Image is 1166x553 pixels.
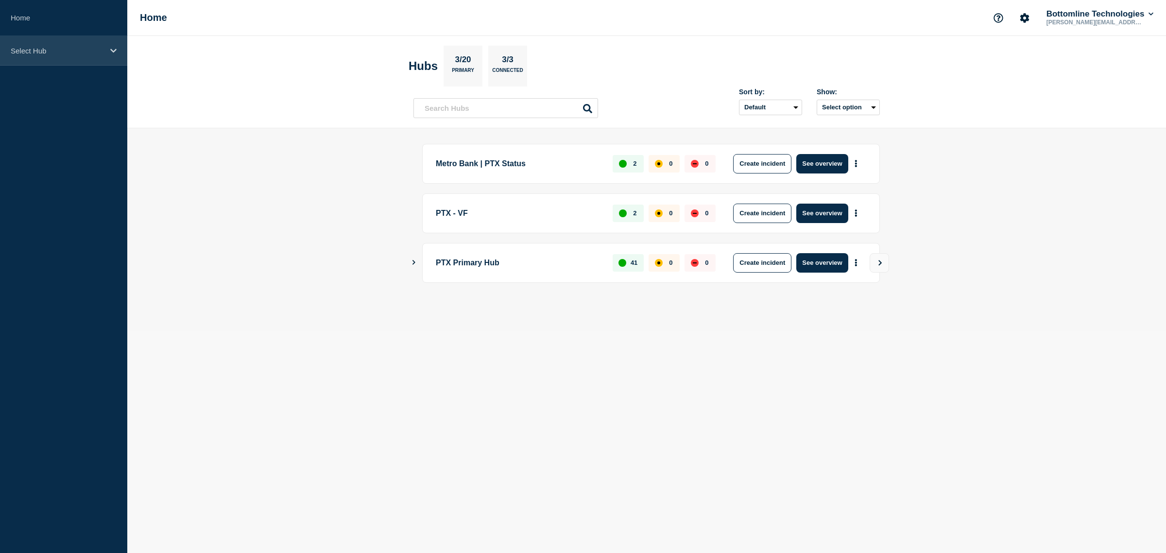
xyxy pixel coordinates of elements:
[412,259,416,266] button: Show Connected Hubs
[436,253,601,273] p: PTX Primary Hub
[619,160,627,168] div: up
[705,259,708,266] p: 0
[409,59,438,73] h2: Hubs
[705,209,708,217] p: 0
[655,259,663,267] div: affected
[870,253,889,273] button: View
[691,160,699,168] div: down
[655,160,663,168] div: affected
[633,209,636,217] p: 2
[452,68,474,78] p: Primary
[1014,8,1035,28] button: Account settings
[705,160,708,167] p: 0
[988,8,1009,28] button: Support
[691,209,699,217] div: down
[850,254,862,272] button: More actions
[733,253,791,273] button: Create incident
[733,154,791,173] button: Create incident
[1045,19,1146,26] p: [PERSON_NAME][EMAIL_ADDRESS][PERSON_NAME][DOMAIN_NAME]
[817,100,880,115] button: Select option
[739,100,802,115] select: Sort by
[436,154,601,173] p: Metro Bank | PTX Status
[796,204,848,223] button: See overview
[413,98,598,118] input: Search Hubs
[669,209,672,217] p: 0
[796,253,848,273] button: See overview
[436,204,601,223] p: PTX - VF
[631,259,637,266] p: 41
[1045,9,1155,19] button: Bottomline Technologies
[733,204,791,223] button: Create incident
[140,12,167,23] h1: Home
[619,209,627,217] div: up
[850,155,862,173] button: More actions
[850,204,862,222] button: More actions
[492,68,523,78] p: Connected
[618,259,626,267] div: up
[633,160,636,167] p: 2
[796,154,848,173] button: See overview
[669,259,672,266] p: 0
[655,209,663,217] div: affected
[817,88,880,96] div: Show:
[669,160,672,167] p: 0
[11,47,104,55] p: Select Hub
[451,55,475,68] p: 3/20
[739,88,802,96] div: Sort by:
[691,259,699,267] div: down
[498,55,517,68] p: 3/3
